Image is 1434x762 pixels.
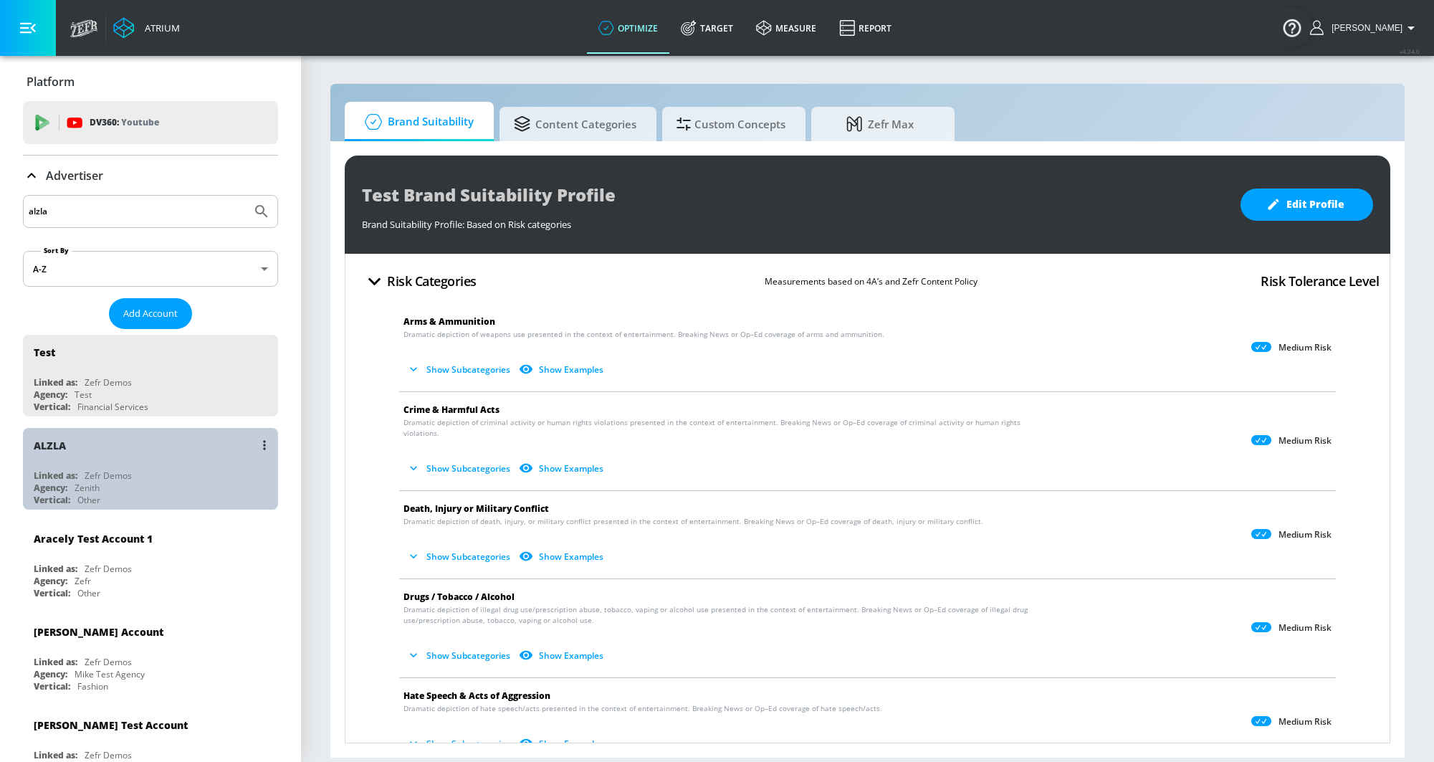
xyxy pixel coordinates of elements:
div: Vertical: [34,587,70,599]
span: Dramatic depiction of death, injury, or military conflict presented in the context of entertainme... [403,516,983,527]
div: [PERSON_NAME] AccountLinked as:Zefr DemosAgency:Mike Test AgencyVertical:Fashion [23,614,278,696]
span: Dramatic depiction of illegal drug use/prescription abuse, tobacco, vaping or alcohol use present... [403,604,1037,626]
button: Edit Profile [1241,189,1373,221]
div: Linked as: [34,376,77,389]
span: Drugs / Tobacco / Alcohol [403,591,515,603]
button: Show Examples [516,644,609,667]
div: Vertical: [34,494,70,506]
div: [PERSON_NAME] Test Account [34,718,188,732]
div: Linked as: [34,470,77,482]
div: Zefr Demos [85,563,132,575]
div: Aracely Test Account 1Linked as:Zefr DemosAgency:ZefrVertical:Other [23,521,278,603]
a: measure [745,2,828,54]
div: DV360: Youtube [23,101,278,144]
p: Medium Risk [1278,622,1332,634]
div: Test [34,346,55,359]
div: Other [77,494,100,506]
div: Zefr Demos [85,749,132,761]
div: Zefr Demos [85,376,132,389]
button: Risk Categories [356,265,482,298]
div: ALZLALinked as:Zefr DemosAgency:ZenithVertical:Other [23,428,278,510]
p: Medium Risk [1278,529,1332,540]
span: Dramatic depiction of hate speech/acts presented in the context of entertainment. Breaking News o... [403,703,882,714]
div: Financial Services [77,401,148,413]
button: Show Subcategories [403,545,516,568]
button: Show Examples [516,457,609,480]
span: Edit Profile [1269,196,1344,214]
div: Aracely Test Account 1 [34,532,153,546]
button: Add Account [109,298,192,329]
div: Linked as: [34,656,77,668]
div: Mike Test Agency [75,668,145,680]
div: TestLinked as:Zefr DemosAgency:TestVertical:Financial Services [23,335,278,416]
div: Linked as: [34,749,77,761]
button: Show Subcategories [403,358,516,381]
span: Death, Injury or Military Conflict [403,503,549,515]
div: Agency: [34,668,67,680]
div: Vertical: [34,680,70,692]
div: Agency: [34,482,67,494]
div: Brand Suitability Profile: Based on Risk categories [362,211,1226,231]
span: Hate Speech & Acts of Aggression [403,690,550,702]
div: Agency: [34,575,67,587]
button: Show Subcategories [403,457,516,480]
div: Zenith [75,482,100,494]
p: Youtube [121,115,159,130]
span: v 4.24.0 [1400,47,1420,55]
span: Zefr Max [826,107,935,141]
button: [PERSON_NAME] [1310,19,1420,37]
button: Show Subcategories [403,644,516,667]
span: Arms & Ammunition [403,315,495,328]
button: Open Resource Center [1272,7,1312,47]
a: optimize [587,2,669,54]
h4: Risk Categories [387,271,477,291]
div: Atrium [139,22,180,34]
p: DV360: [90,115,159,130]
div: Linked as: [34,563,77,575]
div: Zefr [75,575,91,587]
div: ALZLA [34,439,66,452]
button: Show Examples [516,358,609,381]
div: Agency: [34,389,67,401]
div: Fashion [77,680,108,692]
p: Medium Risk [1278,435,1332,447]
div: Test [75,389,92,401]
p: Medium Risk [1278,342,1332,353]
span: Dramatic depiction of criminal activity or human rights violations presented in the context of en... [403,417,1037,439]
div: Vertical: [34,401,70,413]
span: Crime & Harmful Acts [403,404,499,416]
span: Dramatic depiction of weapons use presented in the context of entertainment. Breaking News or Op–... [403,329,884,340]
div: A-Z [23,251,278,287]
div: Advertiser [23,156,278,196]
div: Other [77,587,100,599]
input: Search by name [29,202,246,221]
a: Atrium [113,17,180,39]
button: Show Examples [516,545,609,568]
p: Measurements based on 4A’s and Zefr Content Policy [765,274,977,289]
div: Platform [23,62,278,102]
p: Medium Risk [1278,716,1332,728]
span: Custom Concepts [677,107,785,141]
a: Report [828,2,903,54]
button: Show Subcategories [403,732,516,756]
button: Submit Search [246,196,277,227]
div: Zefr Demos [85,656,132,668]
label: Sort By [41,246,72,255]
div: Zefr Demos [85,470,132,482]
h4: Risk Tolerance Level [1261,271,1379,291]
span: Content Categories [514,107,636,141]
div: [PERSON_NAME] Account [34,625,163,639]
span: login as: rebecca.streightiff@zefr.com [1326,23,1402,33]
p: Platform [27,74,75,90]
p: Advertiser [46,168,103,184]
span: Brand Suitability [359,105,474,139]
a: Target [669,2,745,54]
button: Show Examples [516,732,609,756]
span: Add Account [123,305,178,322]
